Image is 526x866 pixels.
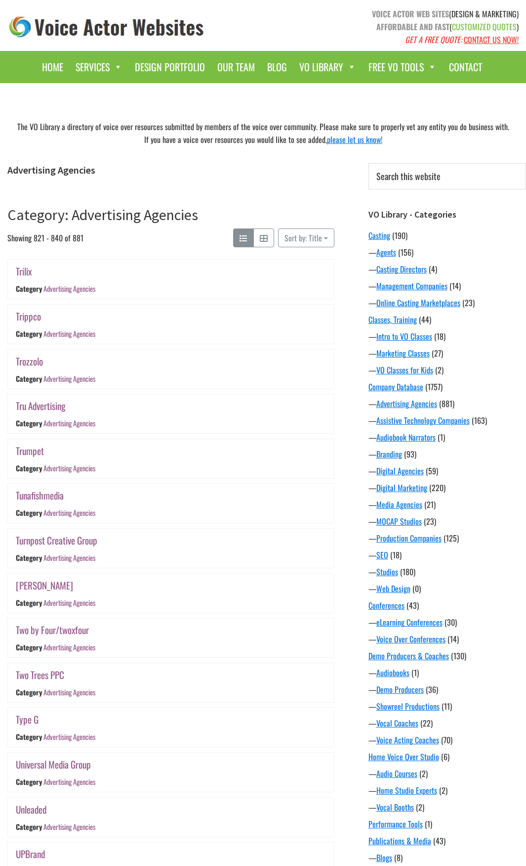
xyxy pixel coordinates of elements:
a: Company Database [368,381,423,393]
span: (14) [449,280,461,292]
span: (881) [439,398,454,410]
a: Advertising Agencies [376,398,437,410]
a: Demo Producers [376,684,424,695]
span: (0) [412,583,421,594]
a: Trippco [16,309,41,323]
a: Advertising Agencies [43,776,95,787]
div: Category [16,776,42,787]
strong: VOICE ACTOR WEB SITES [372,8,449,20]
div: Category [16,463,42,473]
a: Intro to VO Classes [376,330,432,342]
a: Casting [368,229,390,241]
a: Design Portfolio [130,56,210,78]
a: Marketing Classes [376,347,430,359]
a: Blogs [376,852,392,864]
span: (2) [419,768,428,779]
span: (21) [424,499,436,510]
span: (2) [439,784,447,796]
a: MOCAP Studios [376,515,422,527]
div: Category [16,597,42,608]
a: Turnpost Creative Group [16,533,97,547]
a: Media Agencies [376,499,422,510]
a: Advertising Agencies [43,418,95,428]
a: Online Casting Marketplaces [376,297,460,309]
a: Advertising Agencies [43,373,95,384]
a: SEO [376,549,388,561]
a: Showreel Productions [376,700,440,712]
span: (43) [433,835,445,847]
a: [PERSON_NAME] [16,578,73,593]
span: (180) [400,566,415,578]
div: Category [16,328,42,339]
a: Branding [376,448,402,460]
span: (1757) [425,381,443,393]
a: VO Classes for Kids [376,364,433,376]
a: Two Trees PPC [16,668,64,682]
a: Web Design [376,583,410,594]
a: eLearning Conferences [376,616,443,628]
a: Publications & Media [368,835,431,847]
a: Two by Four/twoxfour [16,623,89,637]
a: Advertising Agencies [43,642,95,652]
span: (2) [435,364,444,376]
a: Voice Over Conferences [376,633,445,645]
a: Services [71,56,127,78]
span: (18) [390,549,402,561]
a: Unleaded [16,802,46,817]
a: Digital Marketing [376,482,427,494]
a: Free VO Tools [364,56,442,78]
span: (70) [441,734,452,746]
a: VO Library [294,56,361,78]
span: (190) [392,229,407,241]
span: (130) [451,650,466,662]
span: (156) [398,246,413,258]
span: (125) [444,532,459,544]
span: Showing 821 - 840 of 881 [7,228,83,247]
a: Tunafishmedia [16,488,64,502]
a: UPBrand [16,847,45,861]
div: Category [16,642,42,652]
a: Type G [16,712,39,727]
span: (1) [438,431,445,443]
span: (23) [462,297,475,309]
span: (23) [424,515,436,527]
strong: AFFORDABLE AND FAST [376,21,449,33]
a: Advertising Agencies [43,821,95,832]
a: Advertising Agencies [43,328,95,339]
a: Advertising Agencies [43,687,95,697]
a: Voice Acting Coaches [376,734,439,746]
a: Contact [444,56,487,78]
span: (4) [429,263,437,275]
em: GET A FREE QUOTE: [405,34,462,46]
a: Universal Media Group [16,757,91,772]
h1: Advertising Agencies [7,164,334,176]
span: (163) [472,414,487,426]
a: Agents [376,246,396,258]
a: Tru Advertising [16,399,65,413]
a: Advertising Agencies [43,597,95,608]
div: Category [16,373,42,384]
a: Management Companies [376,280,447,292]
a: Audiobook Narrators [376,431,436,443]
span: (44) [419,314,431,325]
a: Advertising Agencies [43,732,95,742]
span: CUSTOMIZED QUOTES [452,21,517,33]
span: (14) [447,633,459,645]
div: Category [16,284,42,294]
a: Advertising Agencies [43,284,95,294]
a: Demo Producers & Coaches [368,650,449,662]
span: (18) [434,330,445,342]
a: Studios [376,566,398,578]
div: Category [16,552,42,563]
div: Category [16,687,42,697]
span: (8) [394,852,403,864]
div: Category [16,821,42,832]
img: voice_actor_websites_logo [7,14,206,40]
a: Conferences [368,599,405,611]
a: Home Voice Over Studio [368,751,439,763]
a: Our Team [212,56,260,78]
span: (1) [425,818,432,830]
a: Vocal Booths [376,801,414,813]
span: (30) [445,616,457,628]
a: CONTACT US NOW! [464,34,519,46]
